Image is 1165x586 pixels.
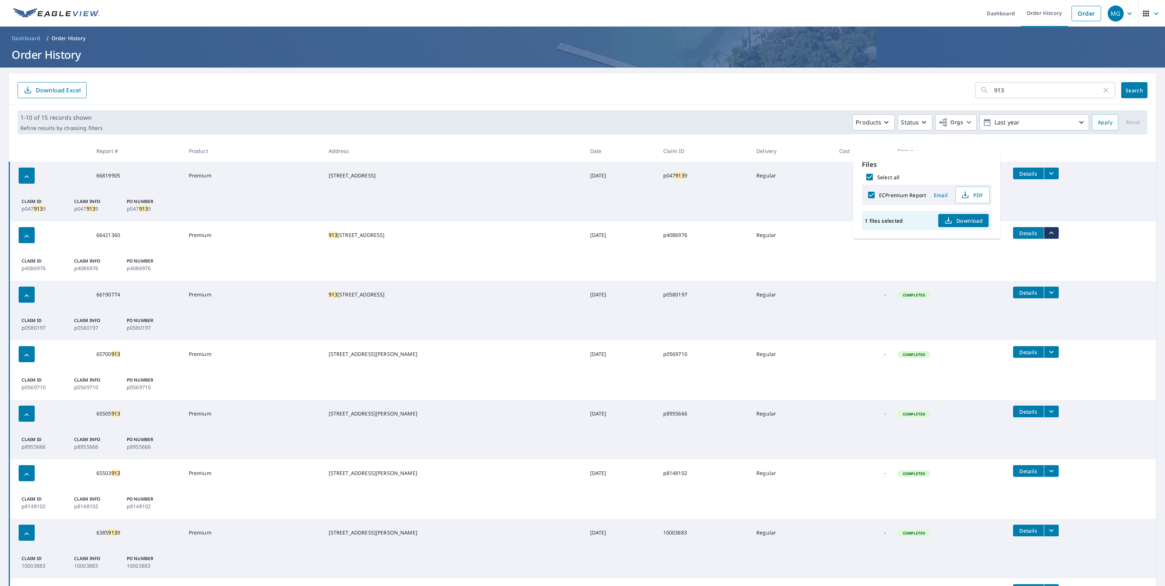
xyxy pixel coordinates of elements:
[127,377,171,383] p: PO Number
[22,258,65,264] p: Claim ID
[91,140,183,162] th: Report #
[898,352,929,357] span: Completed
[127,443,171,451] p: p8955666
[584,400,657,428] td: [DATE]
[929,189,952,201] button: Email
[22,317,65,324] p: Claim ID
[1121,82,1147,98] button: Search
[111,351,120,357] mark: 913
[22,555,65,562] p: Claim ID
[1017,349,1039,356] span: Details
[329,172,578,179] div: [STREET_ADDRESS]
[1044,346,1059,358] button: filesDropdownBtn-65700913
[750,519,833,547] td: Regular
[584,281,657,309] td: [DATE]
[34,205,43,212] mark: 913
[20,113,103,122] p: 1-10 of 15 records shown
[960,191,983,199] span: PDF
[1044,227,1059,239] button: filesDropdownBtn-66421360
[657,281,750,309] td: p0580197
[22,324,65,332] p: p0580197
[91,281,183,309] td: 66190774
[856,118,881,127] p: Products
[750,281,833,309] td: Regular
[1013,287,1044,298] button: detailsBtn-66190774
[22,264,65,272] p: p4086976
[584,221,657,249] td: [DATE]
[1013,525,1044,536] button: detailsBtn-63859139
[9,47,1156,62] h1: Order History
[183,519,323,547] td: Premium
[675,172,684,179] mark: 913
[979,114,1089,130] button: Last year
[13,8,99,19] img: EV Logo
[1013,168,1044,179] button: detailsBtn-66819905
[22,496,65,502] p: Claim ID
[51,35,86,42] p: Order History
[18,82,87,98] button: Download Excel
[329,529,578,536] div: [STREET_ADDRESS][PERSON_NAME]
[833,400,892,428] td: -
[955,187,990,203] button: PDF
[22,502,65,510] p: p8148102
[1098,118,1112,127] span: Apply
[22,205,65,212] p: p047 9
[127,198,171,205] p: PO Number
[1013,406,1044,417] button: detailsBtn-65505913
[1017,527,1039,534] span: Details
[74,205,118,212] p: p047 9
[74,502,118,510] p: p8148102
[833,340,892,368] td: -
[183,221,323,249] td: Premium
[750,221,833,249] td: Regular
[1044,287,1059,298] button: filesDropdownBtn-66190774
[898,114,932,130] button: Status
[91,162,183,189] td: 66819905
[329,231,578,239] div: [STREET_ADDRESS]
[127,324,171,332] p: p0580197
[1044,525,1059,536] button: filesDropdownBtn-63859139
[111,470,120,476] mark: 913
[657,340,750,368] td: p0569710
[750,162,833,189] td: Regular
[22,436,65,443] p: Claim ID
[862,160,992,169] p: Files
[139,205,148,212] mark: 913
[833,140,892,162] th: Cost
[898,411,929,417] span: Completed
[329,470,578,477] div: [STREET_ADDRESS][PERSON_NAME]
[1044,465,1059,477] button: filesDropdownBtn-65503913
[9,32,1156,44] nav: breadcrumb
[111,410,120,417] mark: 913
[127,436,171,443] p: PO Number
[22,562,65,570] p: 10003883
[183,459,323,487] td: Premium
[1017,230,1039,237] span: Details
[127,496,171,502] p: PO Number
[91,519,183,547] td: 6385 9
[329,231,337,238] mark: 913
[329,410,578,417] div: [STREET_ADDRESS][PERSON_NAME]
[183,340,323,368] td: Premium
[932,192,950,199] span: Email
[750,340,833,368] td: Regular
[91,340,183,368] td: 65700
[657,162,750,189] td: p047 9
[127,383,171,391] p: p0569710
[1013,346,1044,358] button: detailsBtn-65700913
[833,281,892,309] td: -
[1072,6,1101,21] a: Order
[1017,408,1039,415] span: Details
[584,459,657,487] td: [DATE]
[1017,289,1039,296] span: Details
[36,86,81,94] p: Download Excel
[74,317,118,324] p: Claim Info
[91,221,183,249] td: 66421360
[74,383,118,391] p: p0569710
[46,34,49,43] li: /
[584,162,657,189] td: [DATE]
[852,114,895,130] button: Products
[944,216,983,225] span: Download
[877,174,899,181] label: Select all
[892,140,1007,162] th: Status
